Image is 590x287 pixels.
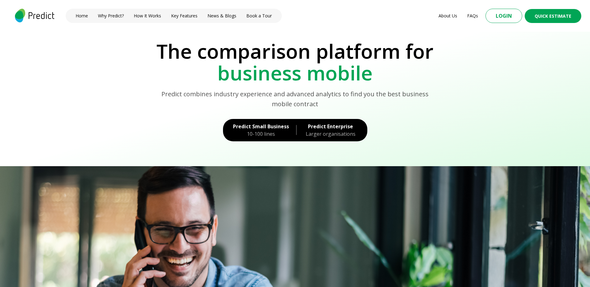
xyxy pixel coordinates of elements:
[467,13,478,19] a: FAQs
[207,13,236,19] a: News & Blogs
[171,13,197,19] a: Key Features
[152,89,438,109] p: Predict combines industry experience and advanced analytics to find you the best business mobile ...
[303,119,367,141] a: Predict EnterpriseLarger organisations
[233,123,289,130] div: Predict Small Business
[233,130,289,138] div: 10-100 lines
[134,13,161,19] a: How It Works
[485,9,522,23] button: Login
[439,13,457,19] a: About Us
[304,130,357,138] div: Larger organisations
[14,9,56,22] img: logo
[223,119,290,141] a: Predict Small Business10-100 lines
[9,40,581,62] p: The comparison platform for
[9,62,581,84] p: business mobile
[246,13,272,19] a: Book a Tour
[76,13,88,19] a: Home
[525,9,581,23] button: Quick Estimate
[98,13,124,19] a: Why Predict?
[304,123,357,130] div: Predict Enterprise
